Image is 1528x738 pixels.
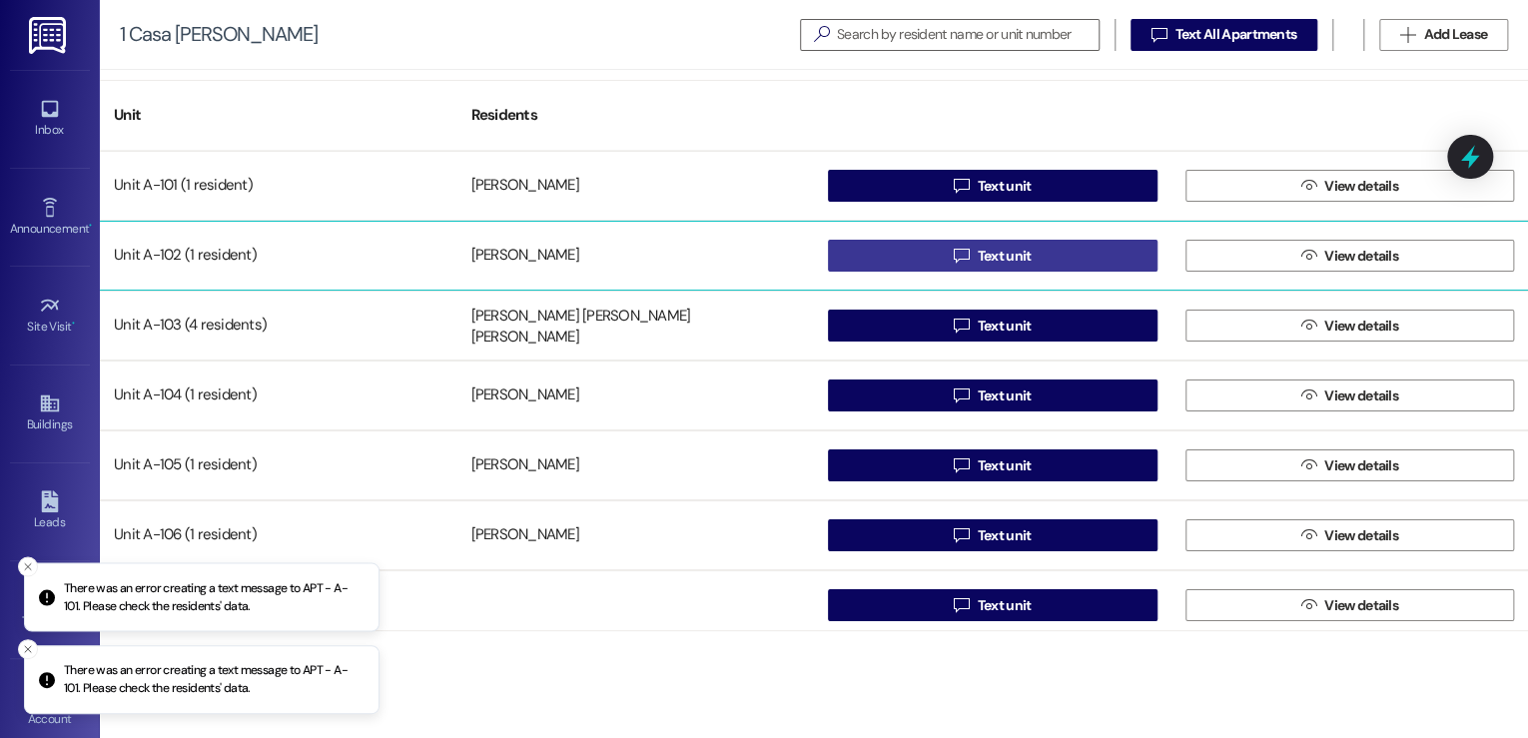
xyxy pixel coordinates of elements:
span: View details [1324,455,1398,476]
i:  [954,178,969,194]
span: Text unit [978,385,1032,406]
div: Residents [457,91,815,140]
div: Unit A-102 (1 resident) [100,236,457,276]
span: View details [1324,595,1398,616]
span: Text All Apartments [1174,24,1296,45]
i:  [805,24,837,45]
i:  [1301,387,1316,403]
button: Text unit [828,449,1157,481]
i:  [954,527,969,543]
button: View details [1185,310,1515,342]
span: Text unit [978,525,1032,546]
span: View details [1324,385,1398,406]
p: There was an error creating a text message to APT - A-101. Please check the residents' data. [64,662,363,697]
div: Unit A-103 (4 residents) [100,306,457,346]
div: [PERSON_NAME] [471,525,579,546]
i:  [954,387,969,403]
button: View details [1185,240,1515,272]
span: View details [1324,176,1398,197]
i:  [1400,27,1415,43]
span: • [72,317,75,331]
button: Text unit [828,240,1157,272]
div: [PERSON_NAME] [471,385,579,406]
div: Unit A-105 (1 resident) [100,445,457,485]
span: View details [1324,525,1398,546]
i:  [1301,178,1316,194]
button: Text unit [828,589,1157,621]
div: Unit [100,91,457,140]
div: 1 Casa [PERSON_NAME] [120,24,318,45]
i:  [954,457,969,473]
button: Add Lease [1379,19,1508,51]
button: Close toast [18,639,38,659]
button: Text unit [828,519,1157,551]
button: Text All Apartments [1131,19,1317,51]
input: Search by resident name or unit number [837,21,1099,49]
button: View details [1185,379,1515,411]
button: View details [1185,589,1515,621]
i:  [1301,597,1316,613]
span: Text unit [978,455,1032,476]
div: [PERSON_NAME] [471,246,579,267]
button: Text unit [828,379,1157,411]
i:  [954,248,969,264]
div: [PERSON_NAME] [471,176,579,197]
button: Close toast [18,556,38,576]
i:  [1301,457,1316,473]
p: There was an error creating a text message to APT - A-101. Please check the residents' data. [64,579,363,614]
span: View details [1324,246,1398,267]
span: Add Lease [1423,24,1487,45]
div: [PERSON_NAME] [471,455,579,476]
button: Text unit [828,170,1157,202]
a: Site Visit • [10,289,90,343]
img: ResiDesk Logo [29,17,70,54]
i:  [954,318,969,334]
a: Inbox [10,92,90,146]
a: Account [10,681,90,735]
i:  [1301,318,1316,334]
button: Text unit [828,310,1157,342]
button: View details [1185,449,1515,481]
i:  [1301,248,1316,264]
span: View details [1324,316,1398,337]
i:  [954,597,969,613]
i:  [1151,27,1166,43]
div: Unit A-101 (1 resident) [100,166,457,206]
div: Unit A-104 (1 resident) [100,375,457,415]
button: View details [1185,170,1515,202]
a: Buildings [10,386,90,440]
div: [PERSON_NAME] [PERSON_NAME] [471,306,691,327]
button: View details [1185,519,1515,551]
span: • [89,219,92,233]
a: Leads [10,484,90,538]
div: Unit A-106 (1 resident) [100,515,457,555]
span: Text unit [978,595,1032,616]
i:  [1301,527,1316,543]
div: [PERSON_NAME] [471,328,579,349]
a: Templates • [10,583,90,637]
span: Text unit [978,316,1032,337]
span: Text unit [978,176,1032,197]
span: Text unit [978,246,1032,267]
